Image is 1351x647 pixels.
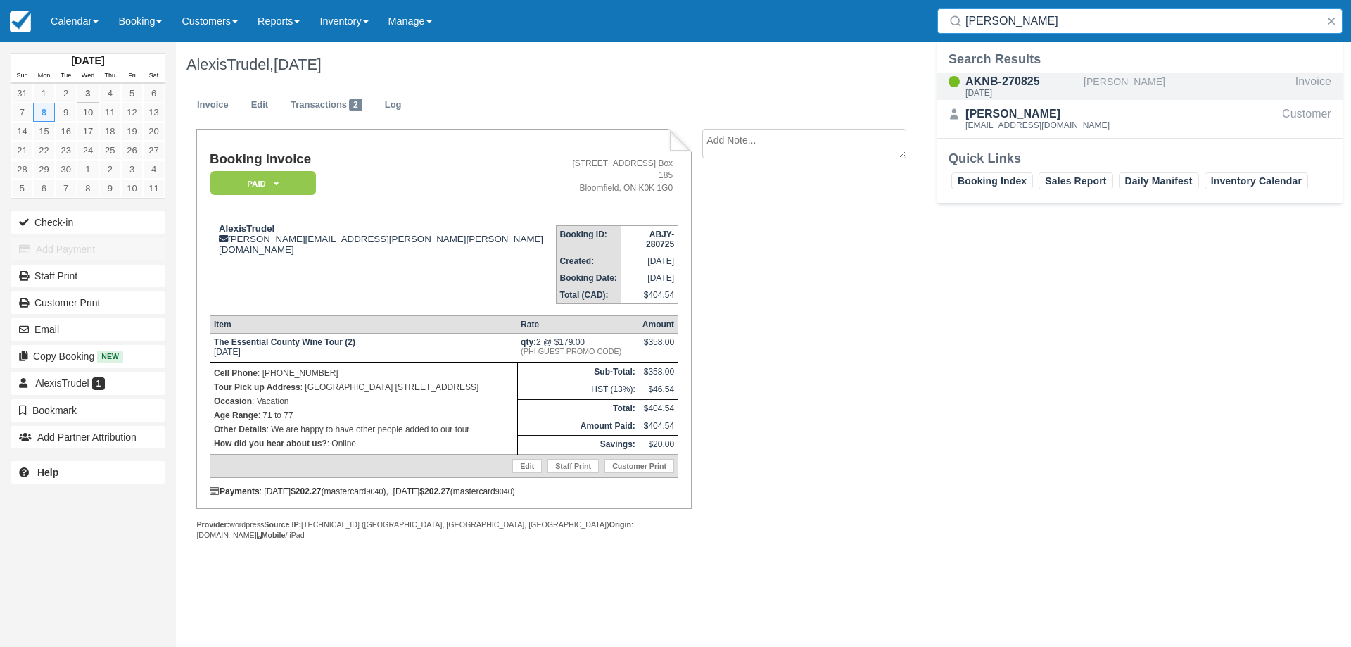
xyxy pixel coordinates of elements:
[937,106,1343,132] a: [PERSON_NAME][EMAIL_ADDRESS][DOMAIN_NAME]Customer
[196,520,691,541] div: wordpress [TECHNICAL_ID] ([GEOGRAPHIC_DATA], [GEOGRAPHIC_DATA], [GEOGRAPHIC_DATA]) : [DOMAIN_NAME...
[77,122,99,141] a: 17
[214,382,300,392] strong: Tour Pick up Address
[71,55,104,66] strong: [DATE]
[55,84,77,103] a: 2
[556,287,621,304] th: Total (CAD):
[121,141,143,160] a: 26
[949,51,1331,68] div: Search Results
[517,381,639,399] td: HST (13%):
[33,141,55,160] a: 22
[214,380,514,394] p: : [GEOGRAPHIC_DATA] [STREET_ADDRESS]
[214,396,252,406] strong: Occasion
[99,103,121,122] a: 11
[264,520,301,529] strong: Source IP:
[11,461,165,484] a: Help
[214,408,514,422] p: : 71 to 77
[621,287,678,304] td: $404.54
[11,84,33,103] a: 31
[639,436,678,454] td: $20.00
[517,315,639,333] th: Rate
[99,141,121,160] a: 25
[949,150,1331,167] div: Quick Links
[1119,172,1199,189] a: Daily Manifest
[965,73,1078,90] div: AKNB-270825
[121,84,143,103] a: 5
[143,84,165,103] a: 6
[99,68,121,84] th: Thu
[11,103,33,122] a: 7
[517,436,639,454] th: Savings:
[214,425,267,434] strong: Other Details
[77,160,99,179] a: 1
[374,92,412,119] a: Log
[99,122,121,141] a: 18
[646,230,674,249] strong: ABJY-280725
[55,160,77,179] a: 30
[214,394,514,408] p: : Vacation
[11,179,33,198] a: 5
[33,68,55,84] th: Mon
[639,315,678,333] th: Amount
[367,487,383,496] small: 9040
[965,106,1110,123] div: [PERSON_NAME]
[210,486,260,496] strong: Payments
[521,347,635,356] em: (PHI GUEST PROMO CODE)
[33,103,55,122] a: 8
[210,315,517,333] th: Item
[517,363,639,381] th: Sub-Total:
[604,459,674,473] a: Customer Print
[77,179,99,198] a: 8
[210,223,556,255] div: [PERSON_NAME][EMAIL_ADDRESS][PERSON_NAME][PERSON_NAME][DOMAIN_NAME]
[517,417,639,436] th: Amount Paid:
[55,179,77,198] a: 7
[92,377,106,390] span: 1
[196,520,229,529] strong: Provider:
[965,89,1078,97] div: [DATE]
[55,68,77,84] th: Tue
[11,160,33,179] a: 28
[55,141,77,160] a: 23
[517,399,639,417] th: Total:
[11,345,165,368] button: Copy Booking New
[77,68,99,84] th: Wed
[121,68,143,84] th: Fri
[55,122,77,141] a: 16
[517,333,639,362] td: 2 @ $179.00
[214,422,514,436] p: : We are happy to have other people added to our tour
[937,73,1343,100] a: AKNB-270825[DATE][PERSON_NAME]Invoice
[11,141,33,160] a: 21
[11,318,165,341] button: Email
[556,253,621,270] th: Created:
[186,92,239,119] a: Invoice
[965,8,1320,34] input: Search ( / )
[121,160,143,179] a: 3
[121,179,143,198] a: 10
[33,160,55,179] a: 29
[37,467,58,478] b: Help
[562,158,673,194] address: [STREET_ADDRESS] Box 185 Bloomfield, ON K0K 1G0
[33,122,55,141] a: 15
[11,122,33,141] a: 14
[274,56,322,73] span: [DATE]
[291,486,321,496] strong: $202.27
[419,486,450,496] strong: $202.27
[241,92,279,119] a: Edit
[512,459,542,473] a: Edit
[99,160,121,179] a: 2
[965,121,1110,130] div: [EMAIL_ADDRESS][DOMAIN_NAME]
[99,84,121,103] a: 4
[11,291,165,314] a: Customer Print
[639,399,678,417] td: $404.54
[97,351,123,363] span: New
[621,270,678,287] td: [DATE]
[214,439,327,448] strong: How did you hear about us?
[210,171,316,196] em: Paid
[349,99,362,111] span: 2
[11,426,165,448] button: Add Partner Attribution
[210,170,311,196] a: Paid
[11,399,165,422] button: Bookmark
[257,531,286,539] strong: Mobile
[556,270,621,287] th: Booking Date:
[1039,172,1112,189] a: Sales Report
[11,372,165,394] a: AlexisTrudel 1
